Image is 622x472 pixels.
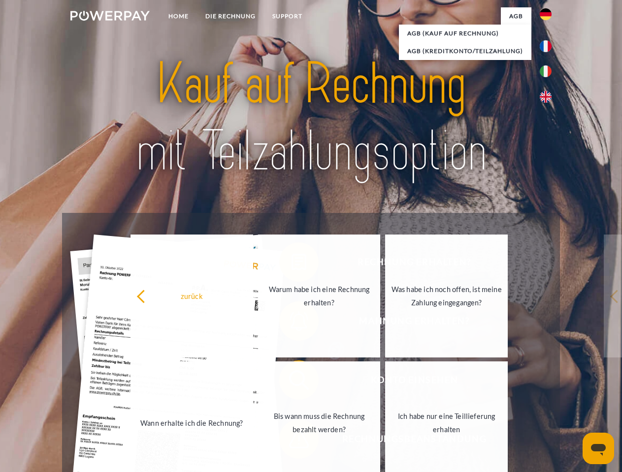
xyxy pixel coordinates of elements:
img: title-powerpay_de.svg [94,47,528,188]
div: Warum habe ich eine Rechnung erhalten? [264,283,375,309]
img: it [540,65,552,77]
img: fr [540,40,552,52]
div: Ich habe nur eine Teillieferung erhalten [391,410,502,436]
a: SUPPORT [264,7,311,25]
iframe: Schaltfläche zum Öffnen des Messaging-Fensters [583,433,614,464]
img: logo-powerpay-white.svg [70,11,150,21]
div: Was habe ich noch offen, ist meine Zahlung eingegangen? [391,283,502,309]
a: Was habe ich noch offen, ist meine Zahlung eingegangen? [385,235,508,357]
a: AGB (Kreditkonto/Teilzahlung) [399,42,531,60]
a: AGB (Kauf auf Rechnung) [399,25,531,42]
img: de [540,8,552,20]
a: DIE RECHNUNG [197,7,264,25]
div: Bis wann muss die Rechnung bezahlt werden? [264,410,375,436]
img: en [540,91,552,103]
a: agb [501,7,531,25]
div: zurück [136,289,247,302]
div: Wann erhalte ich die Rechnung? [136,416,247,429]
a: Home [160,7,197,25]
